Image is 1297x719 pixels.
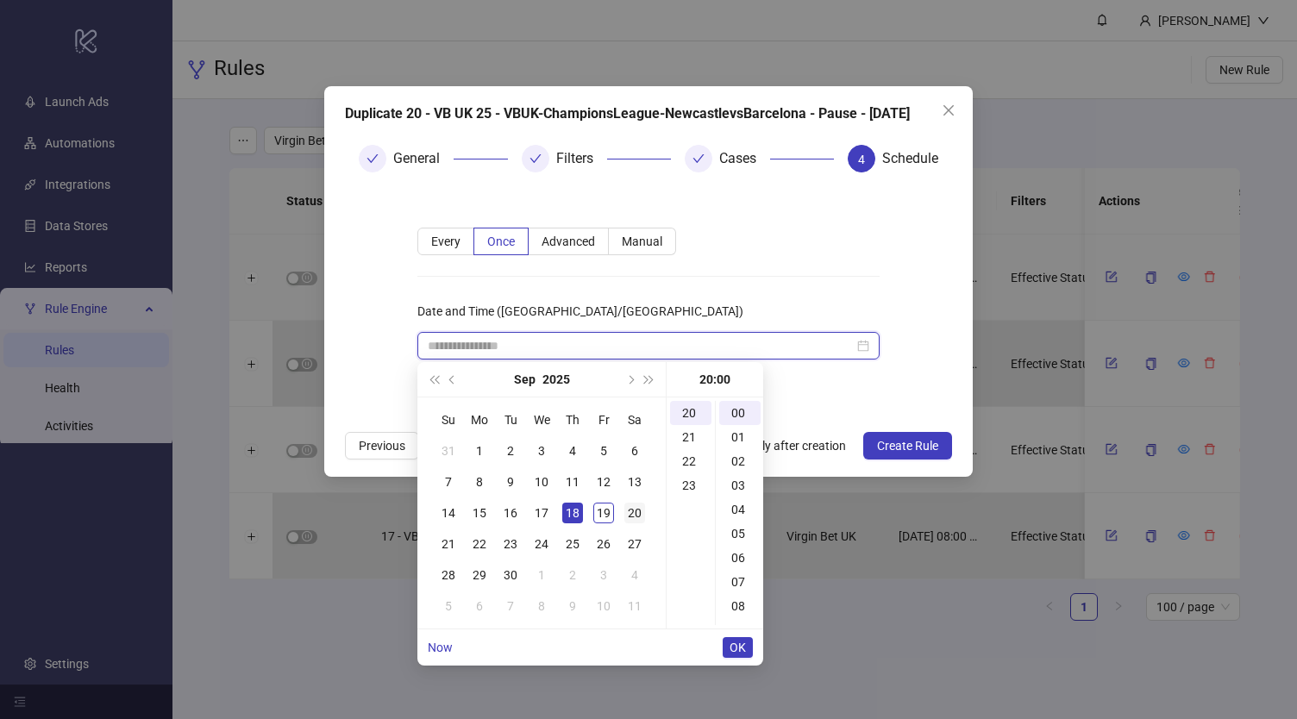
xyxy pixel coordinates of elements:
[619,497,650,528] td: 2025-09-20
[433,435,464,466] td: 2025-08-31
[719,449,761,473] div: 02
[469,472,490,492] div: 8
[428,336,854,355] input: Date and Time (Europe/London)
[593,441,614,461] div: 5
[719,522,761,546] div: 05
[723,637,753,658] button: OK
[719,145,770,172] div: Cases
[624,565,645,585] div: 4
[438,503,459,523] div: 14
[433,404,464,435] th: Su
[526,435,557,466] td: 2025-09-03
[438,534,459,554] div: 21
[431,234,461,248] span: Every
[464,560,495,591] td: 2025-09-29
[670,449,711,473] div: 22
[730,641,746,654] span: OK
[464,435,495,466] td: 2025-09-01
[593,472,614,492] div: 12
[882,145,938,172] div: Schedule
[531,472,552,492] div: 10
[367,153,379,165] span: check
[464,528,495,560] td: 2025-09-22
[526,497,557,528] td: 2025-09-17
[719,425,761,449] div: 01
[670,473,711,497] div: 23
[495,404,526,435] th: Tu
[438,441,459,461] div: 31
[500,565,521,585] div: 30
[557,497,588,528] td: 2025-09-18
[531,534,552,554] div: 24
[526,466,557,497] td: 2025-09-10
[345,103,952,124] div: Duplicate 20 - VB UK 25 - VBUK-ChampionsLeague-NewcastlevsBarcelona - Pause - [DATE]
[557,404,588,435] th: Th
[526,404,557,435] th: We
[619,435,650,466] td: 2025-09-06
[495,560,526,591] td: 2025-09-30
[674,362,756,397] div: 20:00
[588,404,619,435] th: Fr
[464,591,495,622] td: 2025-10-06
[562,472,583,492] div: 11
[495,528,526,560] td: 2025-09-23
[624,503,645,523] div: 20
[588,466,619,497] td: 2025-09-12
[593,503,614,523] div: 19
[438,472,459,492] div: 7
[593,565,614,585] div: 3
[562,596,583,616] div: 9
[438,596,459,616] div: 5
[428,641,453,654] a: Now
[393,145,454,172] div: General
[526,528,557,560] td: 2025-09-24
[557,466,588,497] td: 2025-09-11
[562,441,583,461] div: 4
[619,560,650,591] td: 2025-10-04
[500,534,521,554] div: 23
[345,432,419,460] button: Previous
[542,362,570,397] button: Choose a year
[433,560,464,591] td: 2025-09-28
[935,97,962,124] button: Close
[469,565,490,585] div: 29
[526,560,557,591] td: 2025-10-01
[433,591,464,622] td: 2025-10-05
[464,497,495,528] td: 2025-09-15
[469,441,490,461] div: 1
[619,466,650,497] td: 2025-09-13
[529,153,542,165] span: check
[443,362,462,397] button: Previous month (PageUp)
[531,441,552,461] div: 3
[719,546,761,570] div: 06
[514,362,536,397] button: Choose a month
[588,497,619,528] td: 2025-09-19
[588,560,619,591] td: 2025-10-03
[464,466,495,497] td: 2025-09-08
[542,234,595,248] span: Advanced
[719,594,761,618] div: 08
[495,466,526,497] td: 2025-09-09
[557,591,588,622] td: 2025-10-09
[557,528,588,560] td: 2025-09-25
[624,472,645,492] div: 13
[877,439,938,453] span: Create Rule
[469,596,490,616] div: 6
[487,234,515,248] span: Once
[619,591,650,622] td: 2025-10-11
[588,591,619,622] td: 2025-10-10
[417,297,755,325] label: Date and Time (Europe/London)
[719,497,761,522] div: 04
[624,441,645,461] div: 6
[557,435,588,466] td: 2025-09-04
[469,503,490,523] div: 15
[359,439,405,453] span: Previous
[531,565,552,585] div: 1
[670,401,711,425] div: 20
[469,534,490,554] div: 22
[500,596,521,616] div: 7
[863,432,952,460] button: Create Rule
[624,596,645,616] div: 11
[719,401,761,425] div: 00
[692,153,705,165] span: check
